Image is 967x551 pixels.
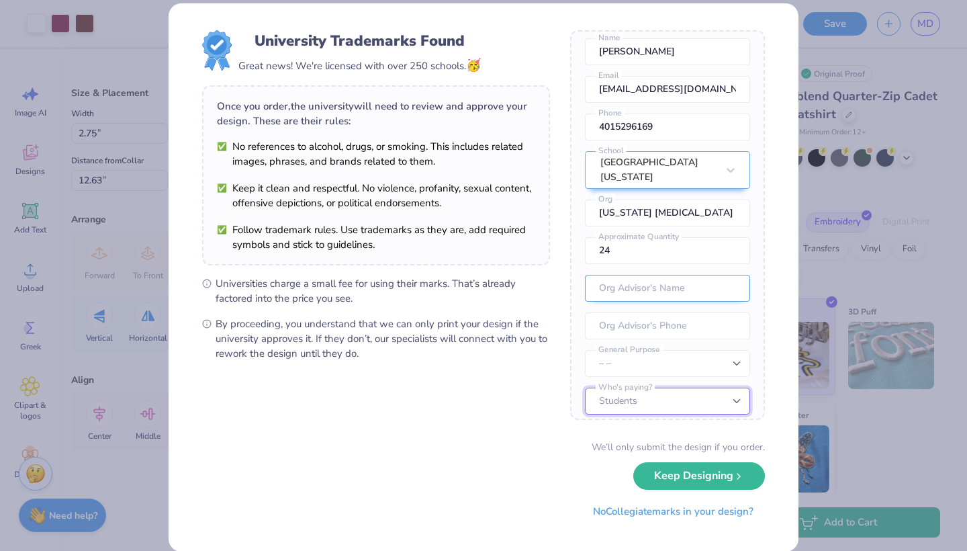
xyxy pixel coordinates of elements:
[582,498,765,525] button: NoCollegiatemarks in your design?
[217,181,535,210] li: Keep it clean and respectful. No violence, profanity, sexual content, offensive depictions, or po...
[585,38,750,65] input: Name
[585,237,750,264] input: Approximate Quantity
[592,440,765,454] div: We’ll only submit the design if you order.
[585,114,750,140] input: Phone
[585,312,750,339] input: Org Advisor's Phone
[585,275,750,302] input: Org Advisor's Name
[216,276,550,306] span: Universities charge a small fee for using their marks. That’s already factored into the price you...
[255,30,465,52] div: University Trademarks Found
[217,99,535,128] div: Once you order, the university will need to review and approve your design. These are their rules:
[202,30,232,71] img: License badge
[216,316,550,361] span: By proceeding, you understand that we can only print your design if the university approves it. I...
[238,56,481,75] div: Great news! We're licensed with over 250 schools.
[466,57,481,73] span: 🥳
[585,200,750,226] input: Org
[217,139,535,169] li: No references to alcohol, drugs, or smoking. This includes related images, phrases, and brands re...
[633,462,765,490] button: Keep Designing
[217,222,535,252] li: Follow trademark rules. Use trademarks as they are, add required symbols and stick to guidelines.
[600,155,717,185] div: [GEOGRAPHIC_DATA][US_STATE]
[585,76,750,103] input: Email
